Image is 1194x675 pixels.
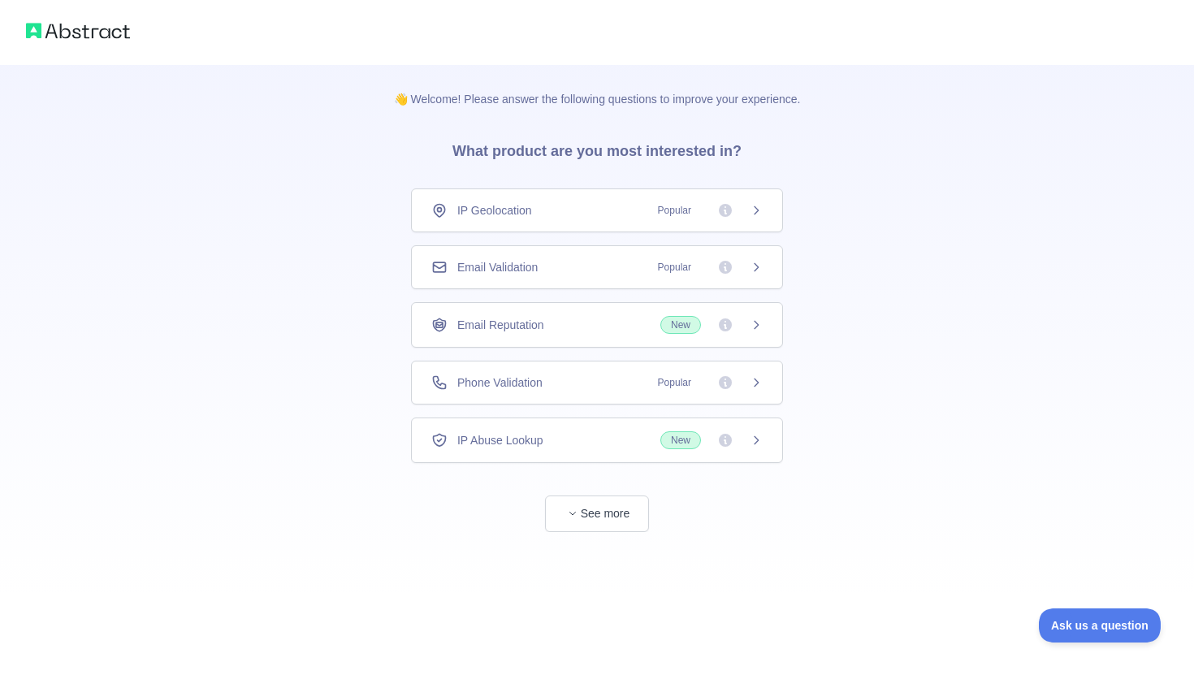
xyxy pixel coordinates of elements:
span: Email Validation [457,259,538,275]
iframe: Toggle Customer Support [1039,608,1162,643]
span: IP Geolocation [457,202,532,219]
h3: What product are you most interested in? [426,107,768,188]
span: Popular [648,259,701,275]
span: Phone Validation [457,374,543,391]
span: New [660,316,701,334]
img: Abstract logo [26,19,130,42]
span: Popular [648,202,701,219]
button: See more [545,495,649,532]
span: IP Abuse Lookup [457,432,543,448]
span: Popular [648,374,701,391]
span: Email Reputation [457,317,544,333]
p: 👋 Welcome! Please answer the following questions to improve your experience. [368,65,827,107]
span: New [660,431,701,449]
